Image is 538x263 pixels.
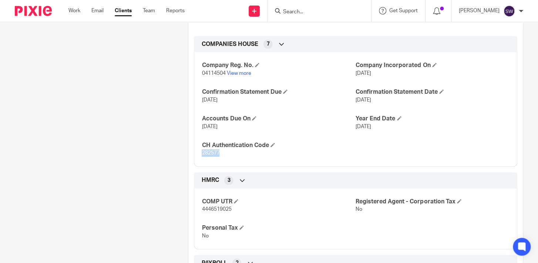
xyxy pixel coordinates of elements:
[202,88,356,96] h4: Confirmation Statement Due
[202,198,356,206] h4: COMP UTR
[459,7,500,14] p: [PERSON_NAME]
[202,115,356,123] h4: Accounts Due On
[202,142,356,149] h4: CH Authentication Code
[201,40,258,48] span: COMPANIES HOUSE
[356,115,510,123] h4: Year End Date
[389,8,418,13] span: Get Support
[356,97,371,103] span: [DATE]
[266,40,269,48] span: 7
[166,7,185,14] a: Reports
[356,207,362,212] span: No
[503,5,515,17] img: svg%3E
[227,177,230,184] span: 3
[115,7,132,14] a: Clients
[15,6,52,16] img: Pixie
[356,198,510,206] h4: Registered Agent - Corporation Tax
[91,7,104,14] a: Email
[226,71,251,76] a: View more
[282,9,349,16] input: Search
[356,124,371,129] span: [DATE]
[201,176,219,184] span: HMRC
[202,97,217,103] span: [DATE]
[202,124,217,129] span: [DATE]
[202,207,231,212] span: 4446519025
[202,61,356,69] h4: Company Reg. No.
[202,233,208,239] span: No
[143,7,155,14] a: Team
[202,150,219,156] span: 282577
[356,61,510,69] h4: Company Incorporated On
[202,224,356,232] h4: Personal Tax
[68,7,80,14] a: Work
[356,88,510,96] h4: Confirmation Statement Date
[356,71,371,76] span: [DATE]
[202,71,225,76] span: 04114504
